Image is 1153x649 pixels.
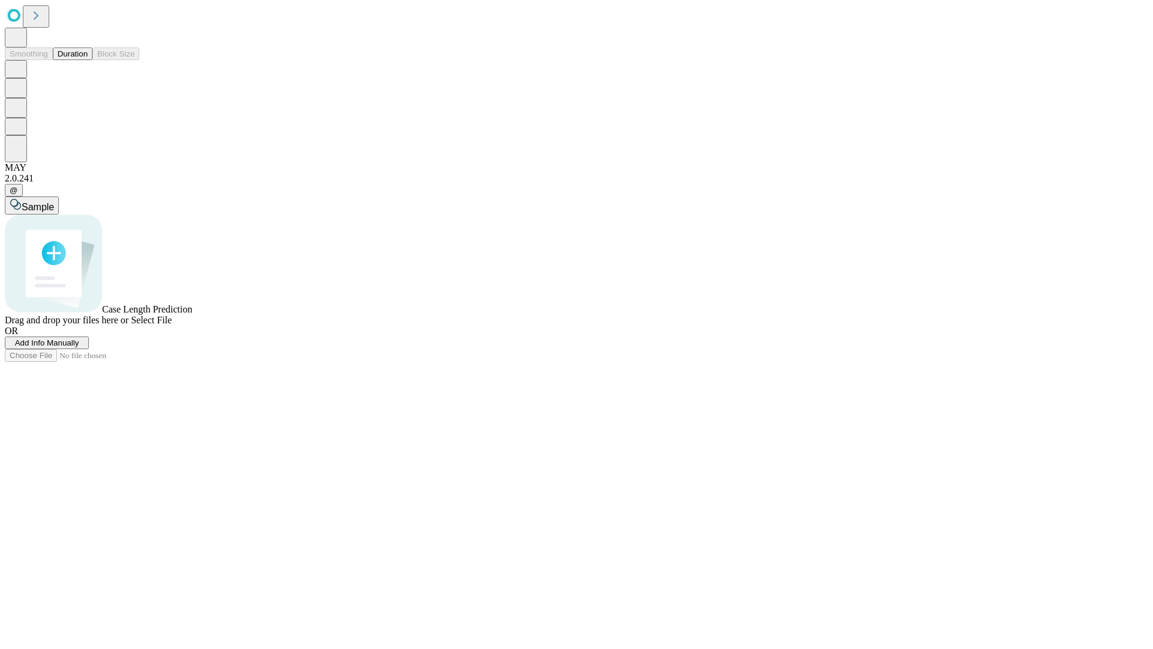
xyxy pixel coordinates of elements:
[53,47,92,60] button: Duration
[92,47,139,60] button: Block Size
[5,173,1148,184] div: 2.0.241
[5,197,59,215] button: Sample
[5,337,89,349] button: Add Info Manually
[10,186,18,195] span: @
[102,304,192,314] span: Case Length Prediction
[5,184,23,197] button: @
[131,315,172,325] span: Select File
[22,202,54,212] span: Sample
[15,338,79,347] span: Add Info Manually
[5,315,129,325] span: Drag and drop your files here or
[5,326,18,336] span: OR
[5,162,1148,173] div: MAY
[5,47,53,60] button: Smoothing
